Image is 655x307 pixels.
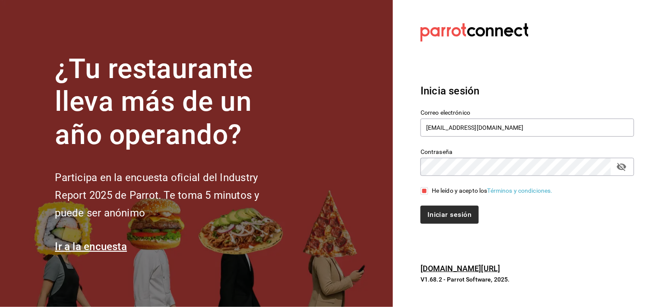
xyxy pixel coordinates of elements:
button: passwordField [614,160,629,174]
h3: Inicia sesión [421,83,634,99]
a: Términos y condiciones. [487,187,553,194]
input: Ingresa tu correo electrónico [421,119,634,137]
label: Correo electrónico [421,110,634,116]
button: Iniciar sesión [421,206,478,224]
div: He leído y acepto los [432,186,553,195]
h1: ¿Tu restaurante lleva más de un año operando? [55,53,288,152]
a: [DOMAIN_NAME][URL] [421,264,500,273]
label: Contraseña [421,149,634,155]
a: Ir a la encuesta [55,241,127,253]
h2: Participa en la encuesta oficial del Industry Report 2025 de Parrot. Te toma 5 minutos y puede se... [55,169,288,222]
p: V1.68.2 - Parrot Software, 2025. [421,275,634,284]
